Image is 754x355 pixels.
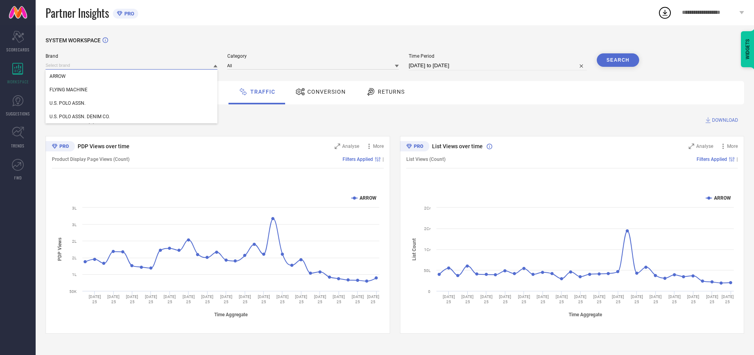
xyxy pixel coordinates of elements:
span: | [383,157,384,162]
span: TRENDS [11,143,25,149]
span: Returns [378,89,405,95]
text: [DATE] 25 [352,295,364,304]
text: 2L [72,256,77,260]
span: U.S. POLO ASSN. [50,100,86,106]
text: 0 [428,289,430,294]
text: [DATE] 25 [89,295,101,304]
div: ARROW [46,70,217,83]
span: More [373,144,384,149]
text: [DATE] 25 [687,295,699,304]
text: [DATE] 25 [706,295,718,304]
text: [DATE] 25 [649,295,662,304]
text: [DATE] 25 [126,295,138,304]
span: U.S. POLO ASSN. DENIM CO. [50,114,110,119]
div: U.S. POLO ASSN. [46,96,217,110]
button: Search [597,53,640,67]
span: List Views (Count) [406,157,446,162]
text: 2Cr [424,206,431,210]
text: [DATE] 25 [556,295,568,304]
text: 50K [69,289,77,294]
text: [DATE] 25 [276,295,289,304]
span: | [737,157,738,162]
div: Premium [400,141,429,153]
text: [DATE] 25 [518,295,530,304]
span: Partner Insights [46,5,109,21]
span: PDP Views over time [78,143,129,149]
span: More [727,144,738,149]
tspan: List Count [411,238,417,261]
text: [DATE] 25 [295,295,307,304]
tspan: PDP Views [57,238,63,261]
input: Select brand [46,61,217,70]
text: [DATE] 25 [367,295,379,304]
input: Select time period [409,61,587,70]
text: [DATE] 25 [668,295,681,304]
text: [DATE] 25 [107,295,120,304]
text: ARROW [360,195,377,201]
span: WORKSPACE [7,79,29,85]
text: [DATE] 25 [220,295,232,304]
span: SUGGESTIONS [6,111,30,117]
text: [DATE] 25 [537,295,549,304]
text: ARROW [714,195,731,201]
text: [DATE] 25 [443,295,455,304]
text: [DATE] 25 [574,295,586,304]
div: FLYING MACHINE [46,83,217,96]
text: 3L [72,223,77,227]
span: SCORECARDS [6,47,30,53]
div: U.S. POLO ASSN. DENIM CO. [46,110,217,123]
text: [DATE] 25 [480,295,493,304]
text: [DATE] 25 [333,295,345,304]
span: FLYING MACHINE [50,87,88,93]
span: Analyse [696,144,713,149]
span: ARROW [50,74,66,79]
span: Product Display Page Views (Count) [52,157,129,162]
span: DOWNLOAD [712,116,738,124]
span: Brand [46,53,217,59]
text: [DATE] 25 [239,295,251,304]
text: [DATE] 25 [593,295,605,304]
svg: Zoom [335,144,340,149]
span: Analyse [342,144,359,149]
div: Premium [46,141,75,153]
text: 50L [424,268,431,273]
text: [DATE] 25 [631,295,643,304]
span: Filters Applied [343,157,373,162]
div: Open download list [658,6,672,20]
text: [DATE] 25 [612,295,624,304]
span: PRO [122,11,134,17]
svg: Zoom [689,144,694,149]
text: [DATE] 25 [201,295,213,304]
tspan: Time Aggregate [214,312,248,317]
text: [DATE] 25 [258,295,270,304]
text: [DATE] 25 [722,295,734,304]
span: Time Period [409,53,587,59]
text: 3L [72,206,77,210]
tspan: Time Aggregate [569,312,602,317]
span: List Views over time [432,143,483,149]
text: 2Cr [424,227,431,231]
text: [DATE] 25 [461,295,474,304]
span: FWD [14,175,22,181]
span: SYSTEM WORKSPACE [46,37,101,43]
text: [DATE] 25 [145,295,157,304]
text: 1Cr [424,247,431,252]
text: 2L [72,239,77,244]
span: Conversion [307,89,346,95]
text: [DATE] 25 [499,295,511,304]
span: Filters Applied [697,157,727,162]
text: [DATE] 25 [164,295,176,304]
text: 1L [72,272,77,277]
span: Traffic [250,89,275,95]
text: [DATE] 25 [314,295,326,304]
span: Category [227,53,399,59]
text: [DATE] 25 [183,295,195,304]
